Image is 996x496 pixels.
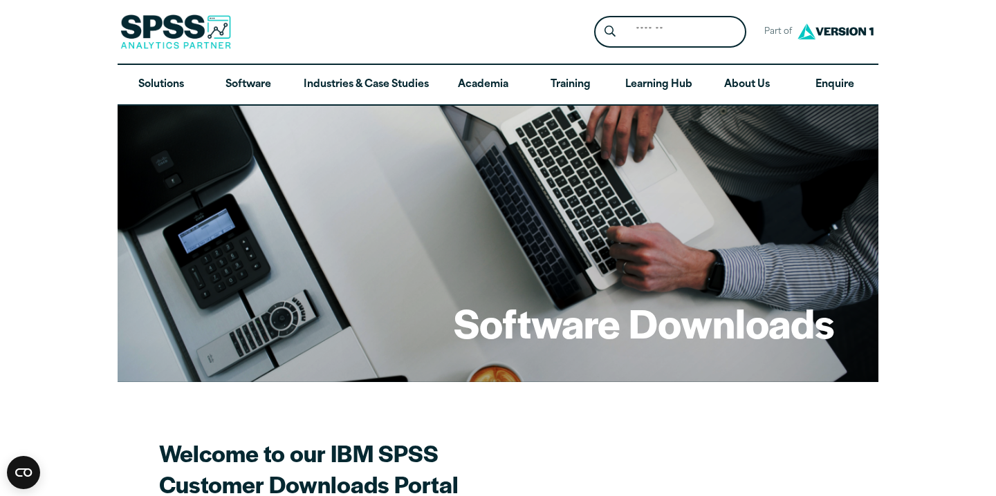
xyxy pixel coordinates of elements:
form: Site Header Search Form [594,16,746,48]
a: About Us [703,65,791,105]
a: Industries & Case Studies [293,65,440,105]
a: Solutions [118,65,205,105]
a: Software [205,65,292,105]
img: SPSS Analytics Partner [120,15,231,49]
a: Academia [440,65,527,105]
a: Training [527,65,614,105]
h1: Software Downloads [454,296,834,350]
button: Search magnifying glass icon [598,19,623,45]
svg: Search magnifying glass icon [605,26,616,37]
a: Learning Hub [614,65,703,105]
img: Version1 Logo [794,19,877,44]
span: Part of [757,22,794,42]
a: Enquire [791,65,878,105]
nav: Desktop version of site main menu [118,65,878,105]
button: Open CMP widget [7,456,40,489]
